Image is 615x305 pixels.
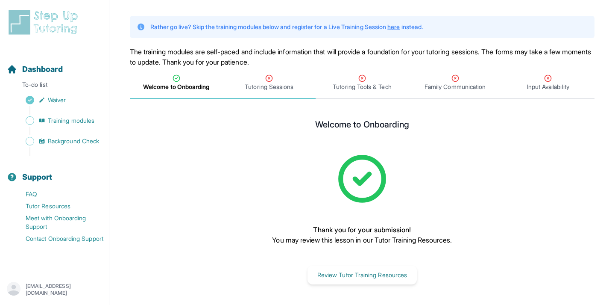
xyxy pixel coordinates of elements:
p: The training modules are self-paced and include information that will provide a foundation for yo... [130,47,594,67]
button: Review Tutor Training Resources [307,266,417,284]
a: Meet with Onboarding Support [7,212,109,233]
span: Support [22,171,53,183]
button: Support [3,157,105,187]
a: Background Check [7,135,109,147]
span: Family Communication [425,83,486,91]
h2: Welcome to Onboarding [315,119,409,133]
span: Welcome to Onboarding [143,83,209,91]
p: [EMAIL_ADDRESS][DOMAIN_NAME] [26,283,102,296]
a: here [387,23,400,30]
a: Review Tutor Training Resources [307,270,417,279]
a: Training modules [7,115,109,127]
a: FAQ [7,188,109,200]
p: Thank you for your submission! [272,225,452,235]
a: Contact Onboarding Support [7,233,109,245]
p: Rather go live? Skip the training modules below and register for a Live Training Session instead. [150,23,423,31]
a: Waiver [7,94,109,106]
span: Input Availability [527,83,569,91]
span: Tutoring Tools & Tech [333,83,391,91]
span: Training modules [48,116,94,125]
span: Dashboard [22,63,63,75]
nav: Tabs [130,67,594,99]
button: [EMAIL_ADDRESS][DOMAIN_NAME] [7,282,102,297]
img: logo [7,9,83,36]
span: Tutoring Sessions [245,83,293,91]
span: Waiver [48,96,66,104]
p: You may review this lesson in our Tutor Training Resources. [272,235,452,245]
p: To-do list [3,80,105,92]
a: Dashboard [7,63,63,75]
span: Background Check [48,137,99,145]
button: Dashboard [3,50,105,79]
a: Tutor Resources [7,200,109,212]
